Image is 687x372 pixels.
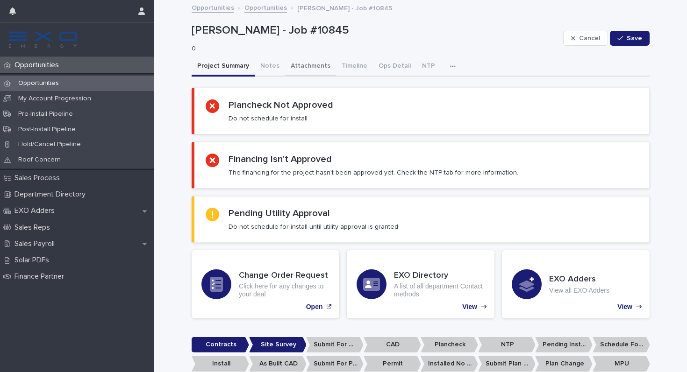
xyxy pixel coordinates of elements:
p: Plan Change [535,356,593,372]
p: Submit Plan Change [478,356,536,372]
p: Click here for any changes to your deal [239,282,329,298]
p: Pending Install Task [535,337,593,352]
p: Finance Partner [11,272,72,281]
p: NTP [478,337,536,352]
p: CAD [364,337,421,352]
h2: Pending Utility Approval [229,208,330,219]
h2: Financing Isn't Approved [229,154,332,165]
p: Opportunities [11,79,66,87]
p: Do not schedule for install [229,114,308,123]
p: EXO Adders [11,206,62,215]
h3: EXO Directory [394,271,485,281]
button: NTP [416,57,441,77]
button: Project Summary [192,57,255,77]
p: Submit For CAD [306,337,364,352]
a: View [347,250,494,318]
button: Ops Detail [373,57,416,77]
p: View all EXO Adders [549,287,609,295]
p: As Built CAD [249,356,307,372]
p: The financing for the project hasn't been approved yet. Check the NTP tab for more information. [229,168,518,177]
button: Cancel [563,31,608,46]
p: Post-Install Pipeline [11,126,83,133]
p: Submit For Permit [306,356,364,372]
p: Open [306,303,323,311]
p: Sales Process [11,174,67,182]
p: Roof Concern [11,156,68,164]
button: Save [610,31,650,46]
span: Cancel [579,35,600,42]
button: Notes [255,57,285,77]
p: My Account Progression [11,95,99,103]
a: Open [192,250,339,318]
button: Attachments [285,57,336,77]
p: Do not schedule for install until utility approval is granted [229,223,398,231]
p: View [617,303,632,311]
p: MPU [593,356,650,372]
p: Hold/Cancel Pipeline [11,140,88,148]
h2: Plancheck Not Approved [229,99,333,111]
p: 0 [192,45,556,53]
p: Opportunities [11,61,66,70]
p: [PERSON_NAME] - Job #10845 [192,24,559,37]
p: Install [192,356,249,372]
p: Schedule For Install [593,337,650,352]
p: [PERSON_NAME] - Job #10845 [297,2,392,13]
p: Contracts [192,337,249,352]
a: Opportunities [244,2,287,13]
p: Permit [364,356,421,372]
p: Department Directory [11,190,93,199]
button: Timeline [336,57,373,77]
p: View [462,303,477,311]
img: FKS5r6ZBThi8E5hshIGi [7,30,79,49]
p: A list of all department Contact methods [394,282,485,298]
a: Opportunities [192,2,234,13]
p: Site Survey [249,337,307,352]
h3: Change Order Request [239,271,329,281]
p: Plancheck [421,337,478,352]
p: Sales Payroll [11,239,62,248]
h3: EXO Adders [549,274,609,285]
span: Save [627,35,642,42]
p: Pre-Install Pipeline [11,110,80,118]
p: Solar PDFs [11,256,57,265]
a: View [502,250,650,318]
p: Sales Reps [11,223,57,232]
p: Installed No Permit [421,356,478,372]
